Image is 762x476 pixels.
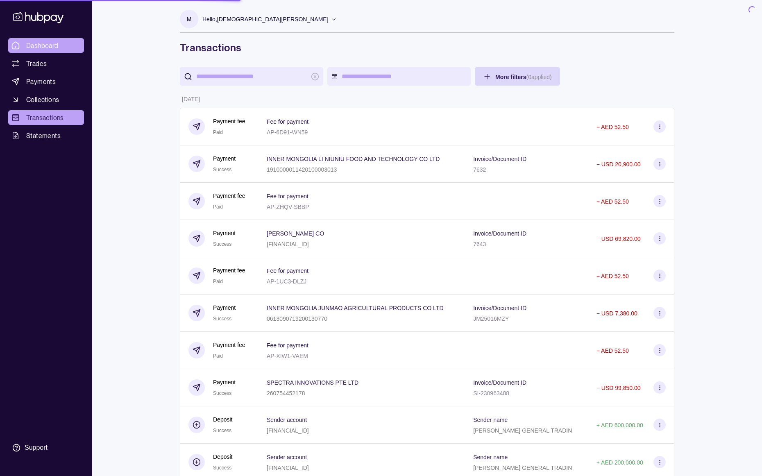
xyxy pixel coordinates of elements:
[596,310,637,317] p: − USD 7,380.00
[267,427,309,434] p: [FINANCIAL_ID]
[267,204,309,210] p: AP-ZHQV-SBBP
[180,41,674,54] h1: Transactions
[213,353,223,359] span: Paid
[267,417,307,423] p: Sender account
[596,124,629,130] p: − AED 52.50
[25,443,48,452] div: Support
[475,67,560,86] button: More filters(0applied)
[8,128,84,143] a: Statements
[26,77,56,86] span: Payments
[213,204,223,210] span: Paid
[473,230,526,237] p: Invoice/Document ID
[213,378,236,387] p: Payment
[213,129,223,135] span: Paid
[213,340,245,349] p: Payment fee
[213,167,231,172] span: Success
[473,241,486,247] p: 7643
[8,110,84,125] a: Transactions
[596,198,629,205] p: − AED 52.50
[267,390,305,397] p: 260754452178
[213,154,236,163] p: Payment
[8,92,84,107] a: Collections
[267,267,308,274] p: Fee for payment
[267,166,337,173] p: 1910000011420100003013
[8,38,84,53] a: Dashboard
[267,193,308,199] p: Fee for payment
[26,59,47,68] span: Trades
[267,241,309,247] p: [FINANCIAL_ID]
[267,129,308,136] p: AP-6D91-WN59
[182,96,200,102] p: [DATE]
[473,379,526,386] p: Invoice/Document ID
[267,342,308,349] p: Fee for payment
[213,191,245,200] p: Payment fee
[473,465,572,471] p: [PERSON_NAME] GENERAL TRADIN
[495,74,552,80] span: More filters
[213,229,236,238] p: Payment
[8,74,84,89] a: Payments
[473,305,526,311] p: Invoice/Document ID
[213,303,236,312] p: Payment
[526,74,551,80] p: ( 0 applied)
[213,316,231,322] span: Success
[8,56,84,71] a: Trades
[473,315,509,322] p: JM25016MZY
[267,315,327,322] p: 0613090719200130770
[26,131,61,141] span: Statements
[267,305,443,311] p: INNER MONGOLIA JUNMAO AGRICULTURAL PRODUCTS CO LTD
[596,347,629,354] p: − AED 52.50
[473,417,508,423] p: Sender name
[187,15,192,24] p: M
[213,452,232,461] p: Deposit
[267,454,307,460] p: Sender account
[473,156,526,162] p: Invoice/Document ID
[596,273,629,279] p: − AED 52.50
[267,353,308,359] p: AP-XIW1-VAEM
[473,166,486,173] p: 7632
[26,95,59,104] span: Collections
[473,454,508,460] p: Sender name
[267,156,440,162] p: INNER MONGOLIA LI NIUNIU FOOD AND TECHNOLOGY CO LTD
[213,266,245,275] p: Payment fee
[213,279,223,284] span: Paid
[473,427,572,434] p: [PERSON_NAME] GENERAL TRADIN
[267,230,324,237] p: [PERSON_NAME] CO
[596,422,643,428] p: + AED 600,000.00
[596,236,641,242] p: − USD 69,820.00
[26,113,64,122] span: Transactions
[267,379,358,386] p: SPECTRA INNOVATIONS PTE LTD
[8,439,84,456] a: Support
[213,428,231,433] span: Success
[213,390,231,396] span: Success
[596,385,641,391] p: − USD 99,850.00
[202,15,329,24] p: Hello, [DEMOGRAPHIC_DATA][PERSON_NAME]
[213,465,231,471] span: Success
[213,415,232,424] p: Deposit
[596,459,643,466] p: + AED 200,000.00
[596,161,641,168] p: − USD 20,900.00
[213,241,231,247] span: Success
[26,41,59,50] span: Dashboard
[267,465,309,471] p: [FINANCIAL_ID]
[473,390,509,397] p: SI-230963488
[267,278,306,285] p: AP-1UC3-DLZJ
[196,67,307,86] input: search
[213,117,245,126] p: Payment fee
[267,118,308,125] p: Fee for payment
